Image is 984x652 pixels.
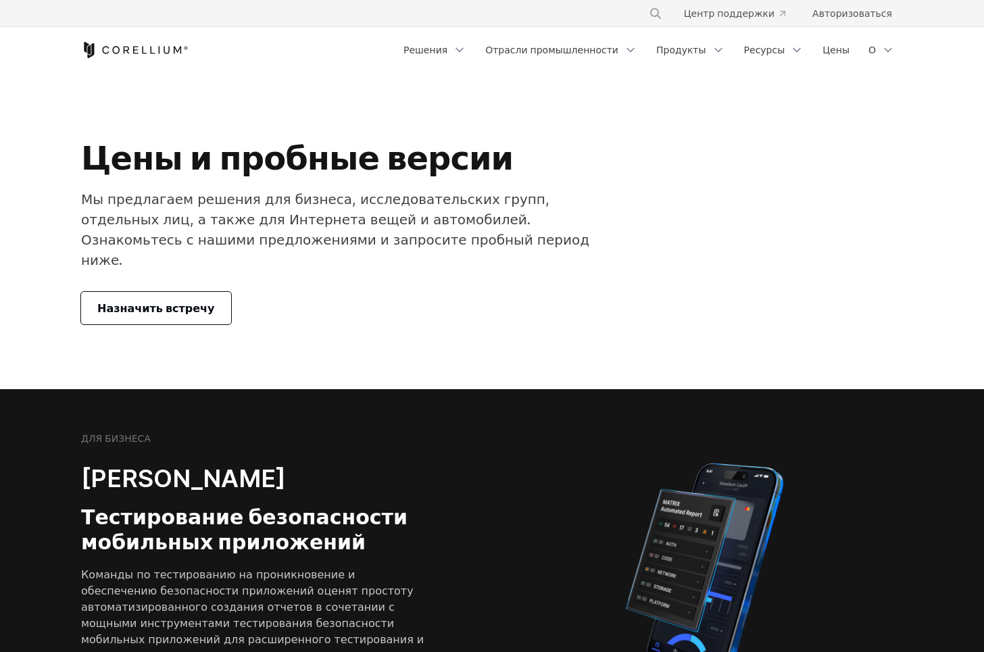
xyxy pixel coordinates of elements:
[395,38,903,62] div: Меню навигации
[81,138,513,178] font: Цены и пробные версии
[643,1,668,26] button: Поиск
[81,191,589,268] font: Мы предлагаем решения для бизнеса, исследовательских групп, отдельных лиц, а также для Интернета ...
[403,44,447,55] font: Решения
[744,44,785,55] font: Ресурсы
[656,44,706,55] font: Продукты
[812,7,892,19] font: Авторизоваться
[81,432,151,444] font: ДЛЯ БИЗНЕСА
[81,42,189,58] a: Кореллиум Дом
[485,44,618,55] font: Отрасли промышленности
[868,44,876,55] font: О
[81,292,231,324] a: Назначить встречу
[81,463,286,493] font: [PERSON_NAME]
[81,505,408,555] font: Тестирование безопасности мобильных приложений
[822,44,850,55] font: Цены
[684,7,774,19] font: Центр поддержки
[97,301,215,315] font: Назначить встречу
[633,1,903,26] div: Меню навигации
